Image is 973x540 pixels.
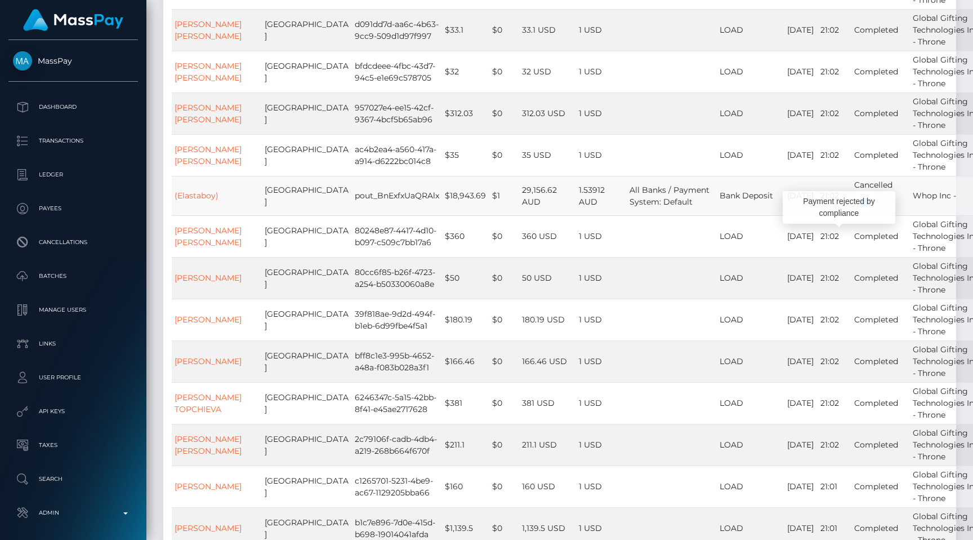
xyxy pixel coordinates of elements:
[175,523,242,533] a: [PERSON_NAME]
[8,364,138,392] a: User Profile
[489,134,519,176] td: $0
[442,382,489,424] td: $381
[489,466,519,507] td: $0
[262,176,352,215] td: [GEOGRAPHIC_DATA]
[8,499,138,527] a: Admin
[175,191,218,201] a: (Elastaboy)
[489,382,519,424] td: $0
[13,437,133,454] p: Taxes
[783,191,895,224] div: Payment rejected by compliance
[262,424,352,466] td: [GEOGRAPHIC_DATA]
[851,51,910,92] td: Completed
[262,299,352,340] td: [GEOGRAPHIC_DATA]
[262,51,352,92] td: [GEOGRAPHIC_DATA]
[352,257,442,299] td: 80cc6f85-b26f-4723-a254-b50330060a8e
[851,424,910,466] td: Completed
[8,56,138,66] span: MassPay
[818,257,851,299] td: 21:02
[442,340,489,382] td: $166.46
[784,466,818,507] td: [DATE]
[175,273,242,283] a: [PERSON_NAME]
[8,397,138,426] a: API Keys
[851,257,910,299] td: Completed
[576,9,627,51] td: 1 USD
[576,299,627,340] td: 1 USD
[784,299,818,340] td: [DATE]
[13,132,133,149] p: Transactions
[784,134,818,176] td: [DATE]
[8,194,138,223] a: Payees
[519,215,576,257] td: 360 USD
[576,340,627,382] td: 1 USD
[352,424,442,466] td: 2c79106f-cadb-4db4-a219-268b664f670f
[818,382,851,424] td: 21:02
[851,92,910,134] td: Completed
[13,166,133,183] p: Ledger
[13,471,133,488] p: Search
[818,424,851,466] td: 21:02
[8,228,138,256] a: Cancellations
[13,403,133,420] p: API Keys
[784,382,818,424] td: [DATE]
[8,161,138,189] a: Ledger
[851,299,910,340] td: Completed
[13,200,133,217] p: Payees
[442,257,489,299] td: $50
[352,92,442,134] td: 957027e4-ee15-42cf-9367-4bcf5b65ab96
[784,9,818,51] td: [DATE]
[630,185,709,207] span: All Banks / Payment System: Default
[519,340,576,382] td: 166.46 USD
[8,330,138,358] a: Links
[175,61,242,83] a: [PERSON_NAME] [PERSON_NAME]
[818,51,851,92] td: 21:02
[489,9,519,51] td: $0
[717,257,784,299] td: LOAD
[13,369,133,386] p: User Profile
[717,340,784,382] td: LOAD
[519,382,576,424] td: 381 USD
[13,234,133,251] p: Cancellations
[519,9,576,51] td: 33.1 USD
[717,92,784,134] td: LOAD
[262,215,352,257] td: [GEOGRAPHIC_DATA]
[8,296,138,324] a: Manage Users
[519,466,576,507] td: 160 USD
[175,392,242,414] a: [PERSON_NAME] TOPCHIEVA
[784,424,818,466] td: [DATE]
[262,340,352,382] td: [GEOGRAPHIC_DATA]
[262,466,352,507] td: [GEOGRAPHIC_DATA]
[262,134,352,176] td: [GEOGRAPHIC_DATA]
[818,92,851,134] td: 21:02
[717,424,784,466] td: LOAD
[442,466,489,507] td: $160
[175,481,242,492] a: [PERSON_NAME]
[576,176,627,215] td: 1.53912 AUD
[352,340,442,382] td: bff8c1e3-995b-4652-a48a-f083b028a3f1
[784,215,818,257] td: [DATE]
[352,176,442,215] td: pout_BnExfxUaQRAlx
[818,176,851,215] td: 21:02
[818,466,851,507] td: 21:01
[818,215,851,257] td: 21:02
[818,9,851,51] td: 21:02
[784,340,818,382] td: [DATE]
[442,299,489,340] td: $180.19
[352,9,442,51] td: d091dd7d-aa6c-4b63-9cc9-509d1d97f997
[851,176,910,215] td: Cancelled
[489,424,519,466] td: $0
[13,302,133,318] p: Manage Users
[175,103,242,125] a: [PERSON_NAME] [PERSON_NAME]
[175,19,242,41] a: [PERSON_NAME] [PERSON_NAME]
[442,424,489,466] td: $211.1
[352,134,442,176] td: ac4b2ea4-a560-417a-a914-d6222bc014c8
[851,466,910,507] td: Completed
[818,134,851,176] td: 21:02
[8,431,138,459] a: Taxes
[717,134,784,176] td: LOAD
[442,9,489,51] td: $33.1
[489,92,519,134] td: $0
[851,382,910,424] td: Completed
[784,257,818,299] td: [DATE]
[818,340,851,382] td: 21:02
[717,466,784,507] td: LOAD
